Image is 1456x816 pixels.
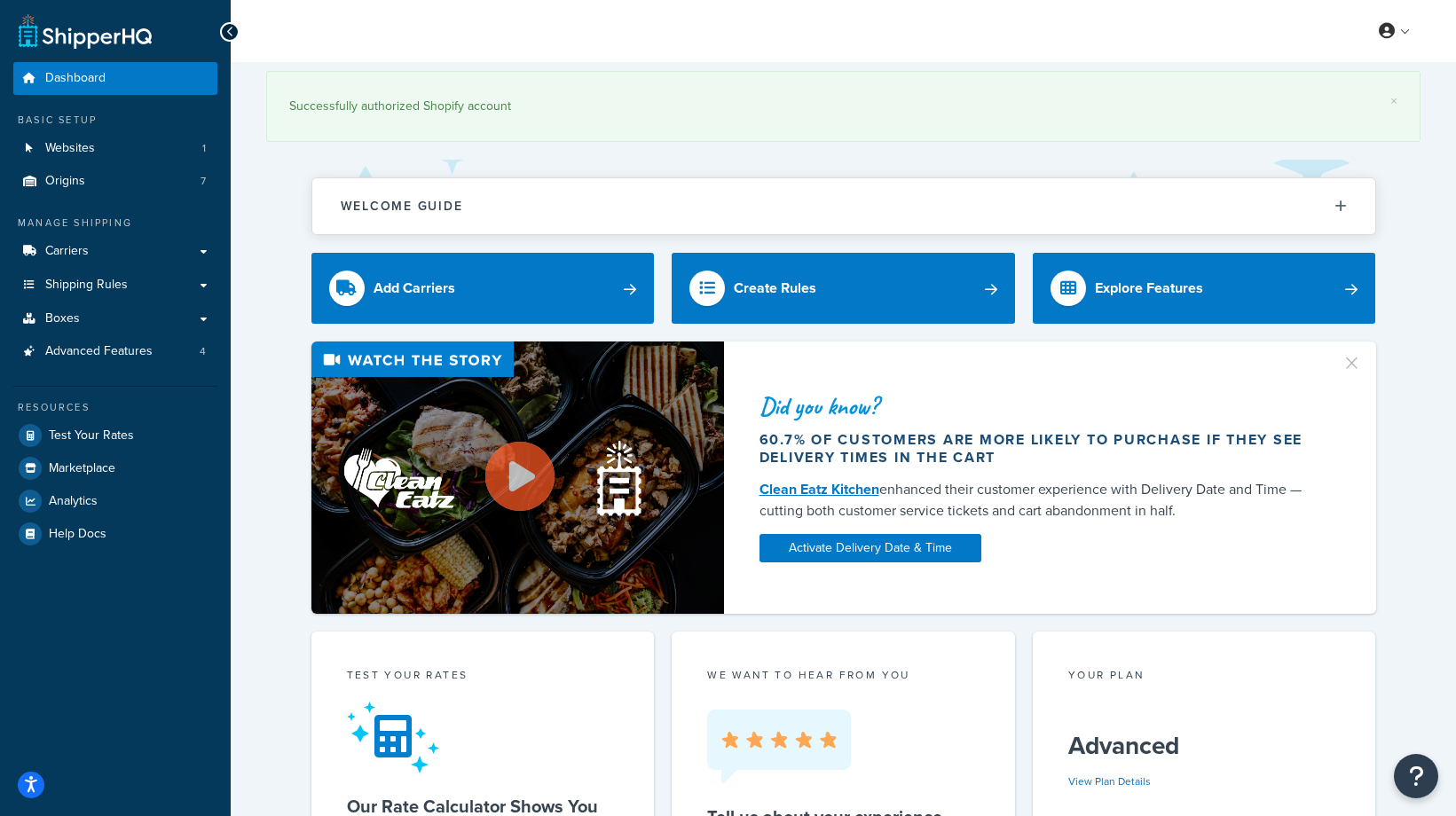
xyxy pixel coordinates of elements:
div: enhanced their customer experience with Delivery Date and Time — cutting both customer service ti... [759,479,1320,522]
div: Add Carriers [374,276,455,301]
span: Test Your Rates [49,428,134,443]
span: 4 [200,344,206,359]
span: Advanced Features [45,344,153,359]
div: Resources [13,400,217,415]
h5: Advanced [1068,732,1341,760]
a: Carriers [13,235,217,268]
a: Origins7 [13,165,217,198]
button: Open Resource Center [1394,754,1438,798]
img: Video thumbnail [311,341,724,614]
span: Marketplace [49,461,115,476]
a: × [1390,94,1397,108]
div: 60.7% of customers are more likely to purchase if they see delivery times in the cart [759,431,1320,467]
span: Help Docs [49,527,106,542]
div: Your Plan [1068,667,1341,687]
a: Dashboard [13,62,217,95]
div: Explore Features [1095,276,1203,301]
span: Websites [45,141,95,156]
a: Create Rules [672,253,1015,324]
a: Advanced Features4 [13,335,217,368]
span: 1 [202,141,206,156]
div: Successfully authorized Shopify account [289,94,1397,119]
span: Shipping Rules [45,278,128,293]
a: Help Docs [13,518,217,550]
a: Websites1 [13,132,217,165]
span: Dashboard [45,71,106,86]
a: Add Carriers [311,253,655,324]
span: Origins [45,174,85,189]
span: Boxes [45,311,80,326]
a: Activate Delivery Date & Time [759,534,981,562]
div: Create Rules [734,276,816,301]
a: Analytics [13,485,217,517]
a: Clean Eatz Kitchen [759,479,879,499]
a: Marketplace [13,452,217,484]
a: Shipping Rules [13,269,217,302]
span: Analytics [49,494,98,509]
button: Welcome Guide [312,178,1375,234]
li: Advanced Features [13,335,217,368]
li: Websites [13,132,217,165]
a: View Plan Details [1068,773,1151,789]
h2: Welcome Guide [341,200,463,213]
span: Carriers [45,244,89,259]
div: Basic Setup [13,113,217,128]
div: Manage Shipping [13,216,217,231]
a: Test Your Rates [13,420,217,451]
li: Origins [13,165,217,198]
span: 7 [201,174,206,189]
a: Boxes [13,302,217,335]
div: Did you know? [759,394,1320,419]
p: we want to hear from you [707,667,980,683]
a: Explore Features [1033,253,1376,324]
div: Test your rates [347,667,619,687]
